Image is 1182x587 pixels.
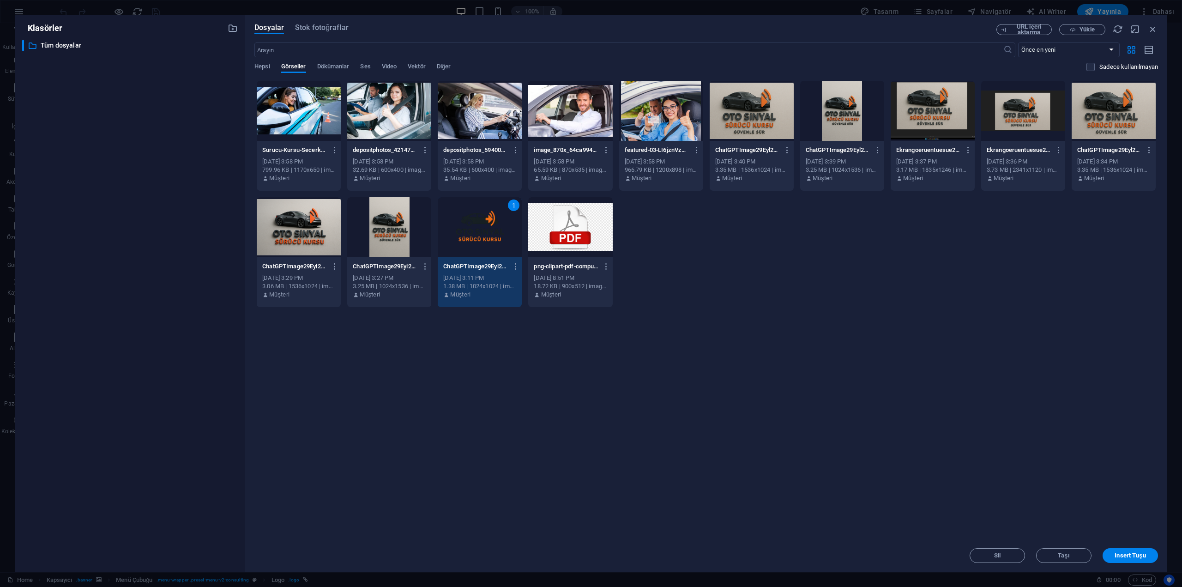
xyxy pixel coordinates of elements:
[1113,24,1123,34] i: Yeniden Yükle
[41,40,221,51] p: Tüm dosyalar
[353,146,417,154] p: depositphotos_421470974-stock-photo-[DEMOGRAPHIC_DATA]-student-showing-thumbs-up-fOD9qUaaCHiemv74...
[903,174,923,182] p: Müşteri
[317,61,350,74] span: Dökümanlar
[987,146,1051,154] p: Ekrangoeruentuesue2025-09-29163536-DDsSgGArrRYa0IFBTmDMAw.png
[722,174,742,182] p: Müşteri
[262,274,335,282] div: [DATE] 3:29 PM
[254,42,1003,57] input: Arayın
[262,157,335,166] div: [DATE] 3:58 PM
[262,282,335,290] div: 3.06 MB | 1536x1024 | image/png
[987,157,1060,166] div: [DATE] 3:36 PM
[896,166,969,174] div: 3.17 MB | 1835x1246 | image/png
[262,262,327,271] p: ChatGPTImage29Eyl202516_21_19-aXY97LELYd-3vC2gK70OXA.png
[443,146,508,154] p: depositphotos_594008430-stock-photo-blonde-driver-looking-away-while-l6MUf5vWb4kYhM83fs2JpQ.jpg
[443,282,516,290] div: 1.38 MB | 1024x1024 | image/png
[353,282,426,290] div: 3.25 MB | 1024x1536 | image/png
[281,61,306,74] span: Görseller
[1059,24,1105,35] button: Yükle
[508,200,519,211] div: 1
[994,174,1013,182] p: Müşteri
[353,274,426,282] div: [DATE] 3:27 PM
[254,61,270,74] span: Hepsi
[970,548,1025,563] button: Sil
[295,22,349,33] span: Stok fotoğraflar
[896,157,969,166] div: [DATE] 3:37 PM
[534,157,607,166] div: [DATE] 3:58 PM
[360,174,380,182] p: Müşteri
[382,61,397,74] span: Video
[1077,166,1150,174] div: 3.35 MB | 1536x1024 | image/png
[1058,553,1070,558] span: Taşı
[254,22,284,33] span: Dosyalar
[443,274,516,282] div: [DATE] 3:11 PM
[269,174,289,182] p: Müşteri
[262,146,327,154] p: Surucu-Kursu-Secerken-Nelere-Dikkat-Etmelisiniz-Guncel-Rehber-2-CAbzT1nvTQ5jLuvTPctJIg.png
[534,262,598,271] p: png-clipart-pdf-computer-icons-adobe-acrobat-algemene-voorwaarden-text-logo-RZuyx4J3Toq2uEyDGj7fy...
[625,157,698,166] div: [DATE] 3:58 PM
[987,166,1060,174] div: 3.73 MB | 2341x1120 | image/png
[1103,548,1158,563] button: Insert Tuşu
[443,262,508,271] p: ChatGPTImage29Eyl202516_11_11-A_hjJKHIi-m6fONtZHX3gQ.png
[715,166,788,174] div: 3.35 MB | 1536x1024 | image/png
[1130,24,1140,34] i: Küçült
[1010,24,1048,35] span: URL içeri aktarma
[353,166,426,174] div: 32.69 KB | 600x400 | image/webp
[541,174,561,182] p: Müşteri
[353,157,426,166] div: [DATE] 3:58 PM
[353,262,417,271] p: ChatGPTImage29Eyl202516_27_09-y9kCg2IKJkVw1qh6w_a4Iw.png
[806,166,879,174] div: 3.25 MB | 1024x1536 | image/png
[996,24,1052,35] button: URL içeri aktarma
[360,61,370,74] span: Ses
[896,146,961,154] p: Ekrangoeruentuesue2025-09-29163658-TfraOFz_dp_GnrmzsrNMMA.png
[22,22,62,34] p: Klasörler
[806,157,879,166] div: [DATE] 3:39 PM
[632,174,651,182] p: Müşteri
[262,166,335,174] div: 799.96 KB | 1170x650 | image/png
[1077,157,1150,166] div: [DATE] 3:34 PM
[1115,553,1146,558] span: Insert Tuşu
[1099,63,1158,71] p: Sadece web sitesinde kullanılmayan dosyaları görüntüleyin. Bu oturum sırasında eklenen dosyalar h...
[443,157,516,166] div: [DATE] 3:58 PM
[437,61,451,74] span: Diğer
[360,290,380,299] p: Müşteri
[534,282,607,290] div: 18.72 KB | 900x512 | image/png
[625,146,689,154] p: featured-03-LI6jznVz5lZe4a_gEiXxbQ.jpg
[408,61,426,74] span: Vektör
[806,146,870,154] p: ChatGPTImage29Eyl202516_27_09-6tcWT3uZpJipguh9S6k35w.png
[450,290,470,299] p: Müşteri
[541,290,561,299] p: Müşteri
[625,166,698,174] div: 966.79 KB | 1200x898 | image/jpeg
[534,274,607,282] div: [DATE] 8:51 PM
[269,290,289,299] p: Müşteri
[1036,548,1092,563] button: Taşı
[228,23,238,33] i: Yeni klasör oluştur
[22,40,24,51] div: ​
[1148,24,1158,34] i: Kapat
[715,146,780,154] p: ChatGPTImage29Eyl202516_34_10-hlL_bLnAbaIldus-AuhJPg.png
[994,553,1001,558] span: Sil
[450,174,470,182] p: Müşteri
[1077,146,1142,154] p: ChatGPTImage29Eyl202516_34_10-MBfvjt27MhGPDrlwRYLmsw.png
[534,166,607,174] div: 65.59 KB | 870x535 | image/jpeg
[534,146,598,154] p: image_870x_64ca994bf4230-i9XcC5jDbcqi_uneDffdjQ.jpg
[1079,27,1094,32] span: Yükle
[813,174,832,182] p: Müşteri
[1084,174,1104,182] p: Müşteri
[443,166,516,174] div: 35.54 KB | 600x400 | image/webp
[715,157,788,166] div: [DATE] 3:40 PM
